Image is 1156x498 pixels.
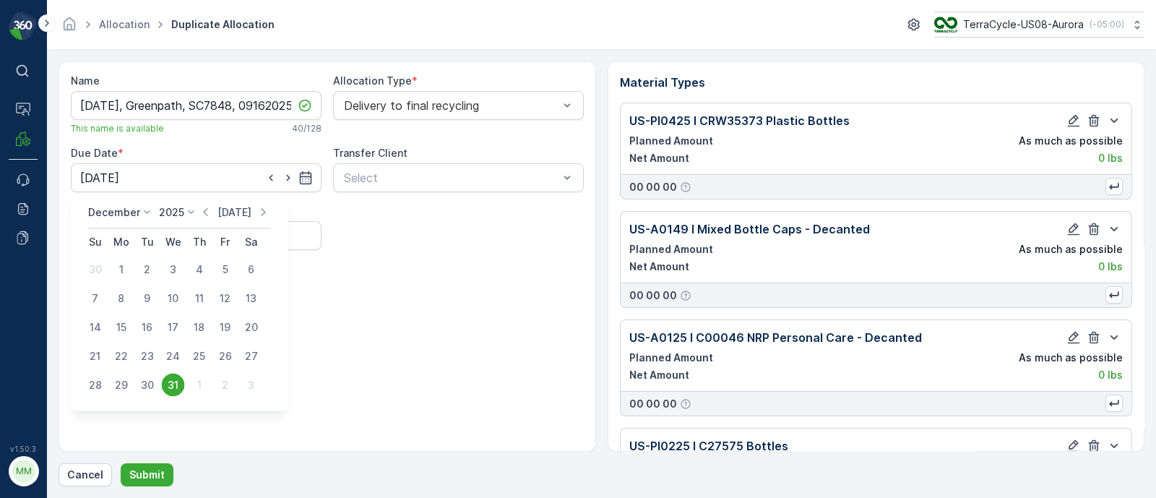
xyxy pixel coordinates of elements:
div: 2 [136,258,159,281]
p: Planned Amount [629,351,713,365]
div: 24 [162,345,185,368]
p: TerraCycle-US08-Aurora [963,17,1084,32]
div: 27 [240,345,263,368]
p: Material Types [620,74,1133,91]
div: 18 [188,316,211,339]
p: US-PI0425 I CRW35373 Plastic Bottles [629,112,850,129]
div: 9 [136,287,159,310]
div: 1 [110,258,133,281]
p: ( -05:00 ) [1090,19,1124,30]
div: 30 [136,374,159,397]
p: As much as possible [1019,242,1123,257]
div: Help Tooltip Icon [680,290,691,301]
th: Saturday [238,229,264,255]
p: Cancel [67,468,103,482]
div: 4 [188,258,211,281]
p: 0 lbs [1098,259,1123,274]
th: Monday [108,229,134,255]
p: Select [344,169,558,186]
div: 3 [162,258,185,281]
div: 19 [214,316,237,339]
p: 0 lbs [1098,368,1123,382]
p: Net Amount [629,259,689,274]
div: 25 [188,345,211,368]
span: v 1.50.3 [9,445,38,453]
div: 3 [240,374,263,397]
div: 31 [162,374,185,397]
img: logo [9,12,38,40]
th: Wednesday [160,229,186,255]
div: 30 [84,258,107,281]
p: Planned Amount [629,242,713,257]
div: 16 [136,316,159,339]
p: US-A0125 I C00046 NRP Personal Care - Decanted [629,329,922,346]
input: dd/mm/yyyy [71,163,322,192]
span: Duplicate Allocation [168,17,277,32]
p: December [88,205,140,220]
p: 00 00 00 [629,288,677,303]
th: Sunday [82,229,108,255]
div: 22 [110,345,133,368]
div: 2 [214,374,237,397]
p: [DATE] [217,205,251,220]
button: Submit [121,463,173,486]
div: 23 [136,345,159,368]
div: MM [12,460,35,483]
p: 00 00 00 [629,180,677,194]
th: Friday [212,229,238,255]
div: 14 [84,316,107,339]
div: 11 [188,287,211,310]
p: As much as possible [1019,351,1123,365]
div: 6 [240,258,263,281]
label: Due Date [71,147,118,159]
a: Allocation [99,18,150,30]
div: 15 [110,316,133,339]
div: Help Tooltip Icon [680,181,691,193]
label: Name [71,74,100,87]
div: 29 [110,374,133,397]
button: MM [9,456,38,486]
a: Homepage [61,22,77,34]
p: 00 00 00 [629,397,677,411]
p: US-PI0225 I C27575 Bottles [629,437,788,455]
p: As much as possible [1019,134,1123,148]
div: 26 [214,345,237,368]
div: 17 [162,316,185,339]
label: Allocation Type [333,74,412,87]
p: Planned Amount [629,134,713,148]
p: 0 lbs [1098,151,1123,166]
div: 12 [214,287,237,310]
img: image_ci7OI47.png [934,17,957,33]
p: Submit [129,468,165,482]
div: 21 [84,345,107,368]
div: 1 [188,374,211,397]
p: US-A0149 I Mixed Bottle Caps - Decanted [629,220,870,238]
div: Help Tooltip Icon [680,398,691,410]
p: 2025 [159,205,184,220]
th: Tuesday [134,229,160,255]
div: 28 [84,374,107,397]
div: 13 [240,287,263,310]
p: 40 / 128 [292,123,322,134]
p: Net Amount [629,151,689,166]
div: 7 [84,287,107,310]
div: 10 [162,287,185,310]
button: TerraCycle-US08-Aurora(-05:00) [934,12,1144,38]
p: Net Amount [629,368,689,382]
button: Cancel [59,463,112,486]
label: Transfer Client [333,147,407,159]
span: This name is available [71,123,164,134]
div: 20 [240,316,263,339]
div: 5 [214,258,237,281]
div: 8 [110,287,133,310]
th: Thursday [186,229,212,255]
